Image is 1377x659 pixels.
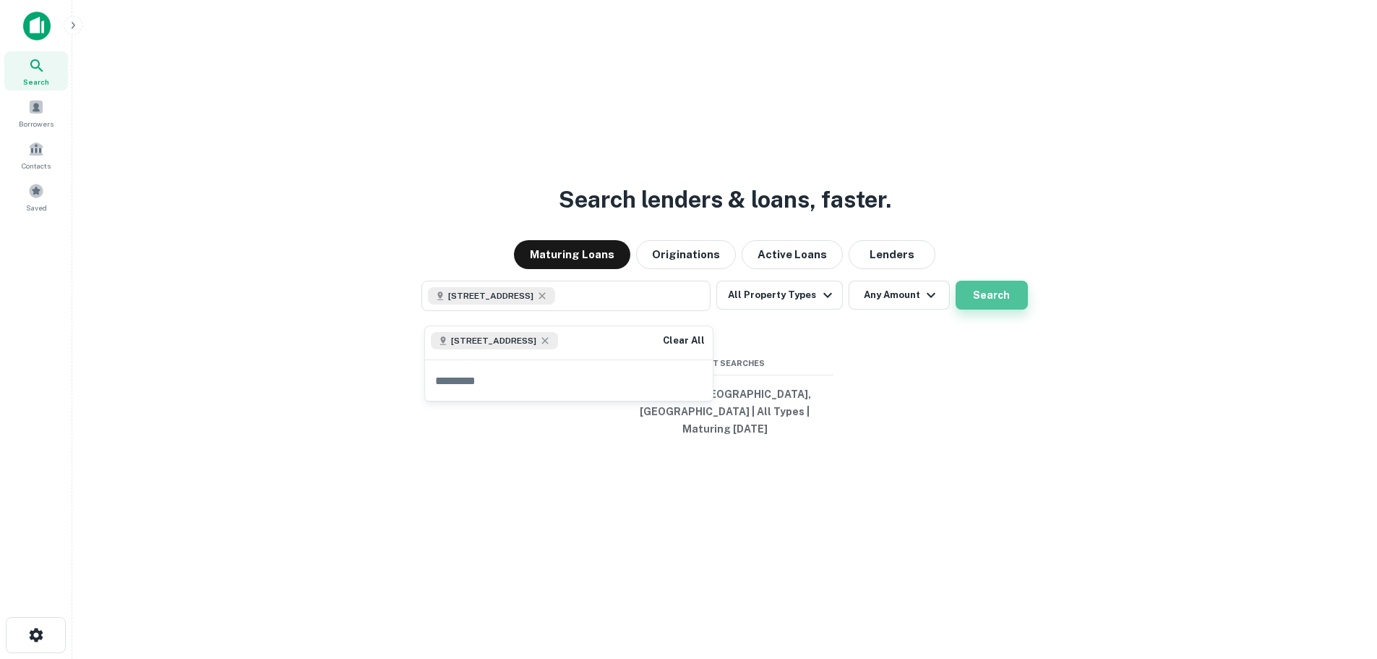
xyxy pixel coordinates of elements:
[4,93,68,132] a: Borrowers
[636,240,736,269] button: Originations
[559,182,891,217] h3: Search lenders & loans, faster.
[19,118,53,129] span: Borrowers
[22,160,51,171] span: Contacts
[617,381,833,442] button: Sample Rd, [GEOGRAPHIC_DATA], [GEOGRAPHIC_DATA] | All Types | Maturing [DATE]
[421,281,711,311] button: [STREET_ADDRESS]
[849,240,935,269] button: Lenders
[716,281,842,310] button: All Property Types
[956,281,1028,310] button: Search
[4,177,68,216] a: Saved
[661,332,707,349] button: Clear All
[4,51,68,90] a: Search
[849,281,950,310] button: Any Amount
[4,135,68,174] a: Contacts
[448,289,533,302] span: [STREET_ADDRESS]
[514,240,630,269] button: Maturing Loans
[23,12,51,41] img: capitalize-icon.png
[26,202,47,213] span: Saved
[742,240,843,269] button: Active Loans
[1305,543,1377,613] iframe: Chat Widget
[617,357,833,370] span: Recent Searches
[451,334,536,347] span: [STREET_ADDRESS]
[23,76,49,88] span: Search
